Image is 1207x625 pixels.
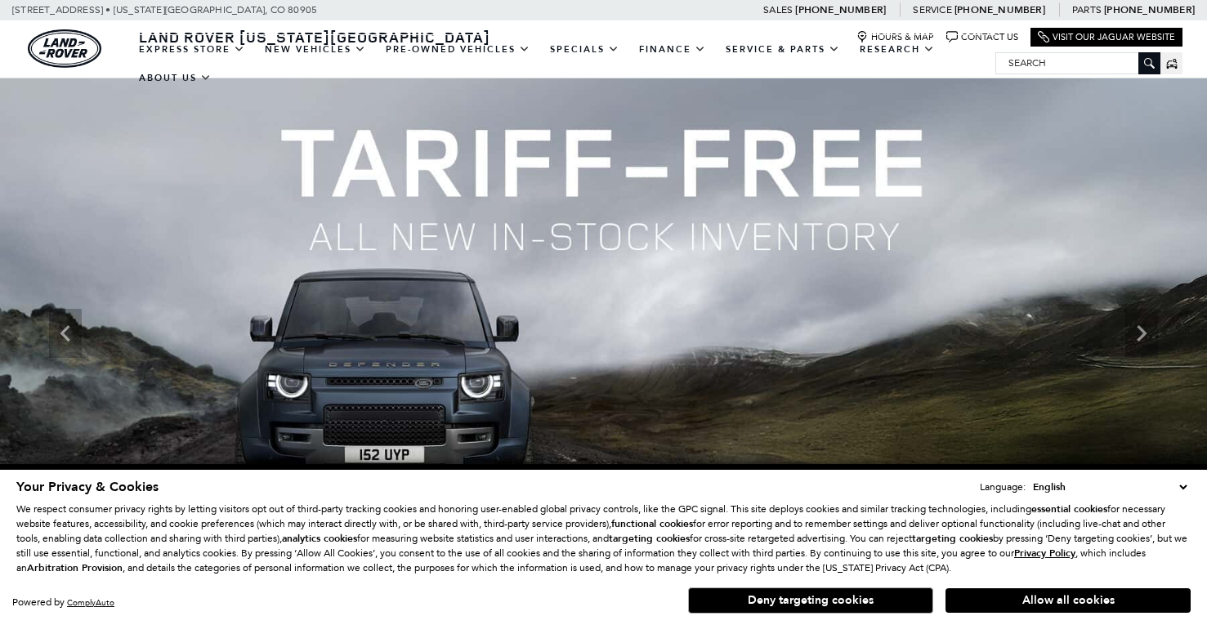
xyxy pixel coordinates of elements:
[688,587,933,614] button: Deny targeting cookies
[1125,309,1158,358] div: Next
[850,35,945,64] a: Research
[16,478,159,496] span: Your Privacy & Cookies
[1029,479,1191,495] select: Language Select
[49,309,82,358] div: Previous
[912,532,993,545] strong: targeting cookies
[255,35,376,64] a: New Vehicles
[629,35,716,64] a: Finance
[795,3,886,16] a: [PHONE_NUMBER]
[540,35,629,64] a: Specials
[716,35,850,64] a: Service & Parts
[954,3,1045,16] a: [PHONE_NUMBER]
[1014,547,1075,560] u: Privacy Policy
[27,561,123,574] strong: Arbitration Provision
[946,31,1018,43] a: Contact Us
[129,27,500,47] a: Land Rover [US_STATE][GEOGRAPHIC_DATA]
[67,597,114,608] a: ComplyAuto
[12,4,317,16] a: [STREET_ADDRESS] • [US_STATE][GEOGRAPHIC_DATA], CO 80905
[996,53,1160,73] input: Search
[763,4,793,16] span: Sales
[282,532,357,545] strong: analytics cookies
[1014,547,1075,559] a: Privacy Policy
[856,31,934,43] a: Hours & Map
[16,502,1191,575] p: We respect consumer privacy rights by letting visitors opt out of third-party tracking cookies an...
[1038,31,1175,43] a: Visit Our Jaguar Website
[129,35,255,64] a: EXPRESS STORE
[12,597,114,608] div: Powered by
[28,29,101,68] img: Land Rover
[980,482,1026,492] div: Language:
[1031,502,1107,516] strong: essential cookies
[376,35,540,64] a: Pre-Owned Vehicles
[609,532,690,545] strong: targeting cookies
[1072,4,1102,16] span: Parts
[129,64,221,92] a: About Us
[139,27,490,47] span: Land Rover [US_STATE][GEOGRAPHIC_DATA]
[913,4,951,16] span: Service
[945,588,1191,613] button: Allow all cookies
[611,517,693,530] strong: functional cookies
[28,29,101,68] a: land-rover
[1104,3,1195,16] a: [PHONE_NUMBER]
[129,35,995,92] nav: Main Navigation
